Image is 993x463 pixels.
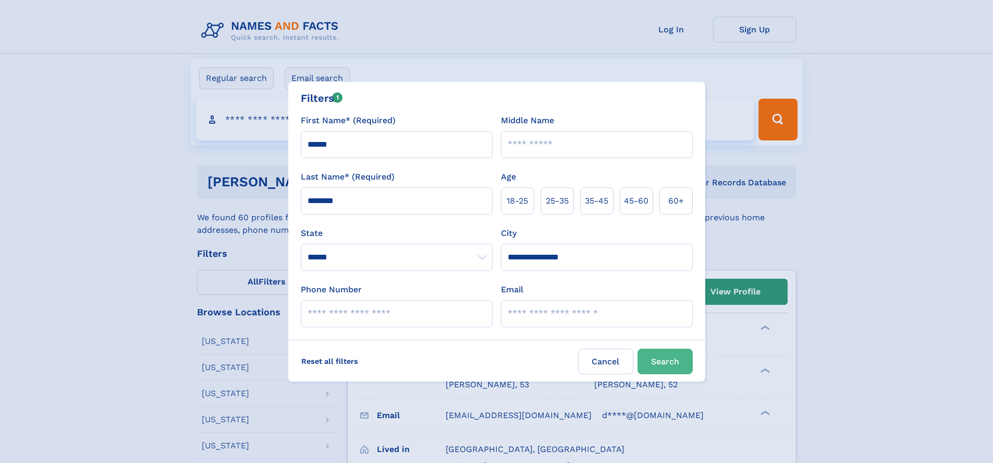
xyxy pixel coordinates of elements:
[501,171,516,183] label: Age
[585,195,608,207] span: 35‑45
[501,114,554,127] label: Middle Name
[638,349,693,374] button: Search
[501,227,517,240] label: City
[507,195,528,207] span: 18‑25
[546,195,569,207] span: 25‑35
[668,195,684,207] span: 60+
[624,195,648,207] span: 45‑60
[301,283,362,296] label: Phone Number
[295,349,365,374] label: Reset all filters
[301,227,493,240] label: State
[501,283,523,296] label: Email
[301,90,343,106] div: Filters
[301,114,396,127] label: First Name* (Required)
[578,349,633,374] label: Cancel
[301,171,395,183] label: Last Name* (Required)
